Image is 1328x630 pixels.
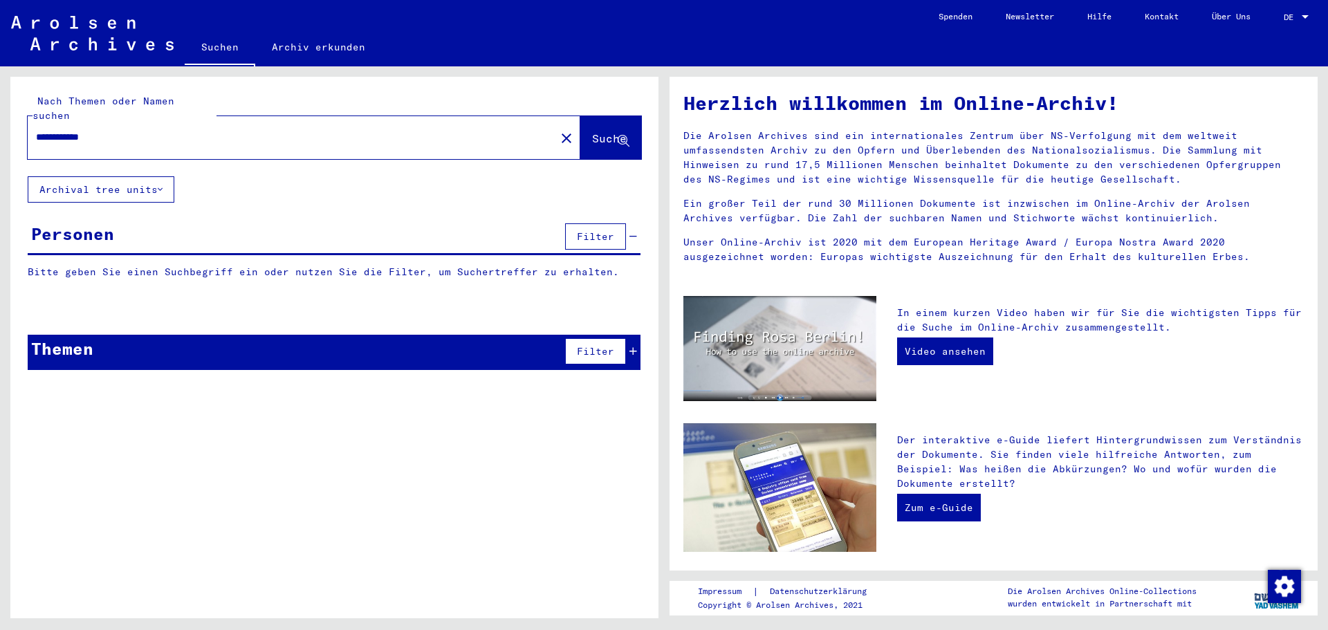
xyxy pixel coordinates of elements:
div: Themen [31,336,93,361]
a: Archiv erkunden [255,30,382,64]
button: Suche [580,116,641,159]
h1: Herzlich willkommen im Online-Archiv! [683,89,1304,118]
button: Archival tree units [28,176,174,203]
p: wurden entwickelt in Partnerschaft mit [1008,597,1197,610]
p: Der interaktive e-Guide liefert Hintergrundwissen zum Verständnis der Dokumente. Sie finden viele... [897,433,1304,491]
span: DE [1284,12,1299,22]
a: Zum e-Guide [897,494,981,521]
button: Filter [565,223,626,250]
a: Video ansehen [897,337,993,365]
span: Filter [577,230,614,243]
img: Arolsen_neg.svg [11,16,174,50]
button: Filter [565,338,626,364]
mat-label: Nach Themen oder Namen suchen [33,95,174,122]
button: Clear [553,124,580,151]
a: Suchen [185,30,255,66]
img: video.jpg [683,296,876,401]
span: Filter [577,345,614,358]
p: Die Arolsen Archives Online-Collections [1008,585,1197,597]
mat-icon: close [558,130,575,147]
img: eguide.jpg [683,423,876,552]
p: Copyright © Arolsen Archives, 2021 [698,599,883,611]
div: | [698,584,883,599]
img: Zustimmung ändern [1268,570,1301,603]
p: Bitte geben Sie einen Suchbegriff ein oder nutzen Sie die Filter, um Suchertreffer zu erhalten. [28,265,640,279]
a: Datenschutzerklärung [759,584,883,599]
span: Suche [592,131,627,145]
div: Personen [31,221,114,246]
p: In einem kurzen Video haben wir für Sie die wichtigsten Tipps für die Suche im Online-Archiv zusa... [897,306,1304,335]
img: yv_logo.png [1251,580,1303,615]
p: Ein großer Teil der rund 30 Millionen Dokumente ist inzwischen im Online-Archiv der Arolsen Archi... [683,196,1304,225]
a: Impressum [698,584,753,599]
p: Unser Online-Archiv ist 2020 mit dem European Heritage Award / Europa Nostra Award 2020 ausgezeic... [683,235,1304,264]
p: Die Arolsen Archives sind ein internationales Zentrum über NS-Verfolgung mit dem weltweit umfasse... [683,129,1304,187]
